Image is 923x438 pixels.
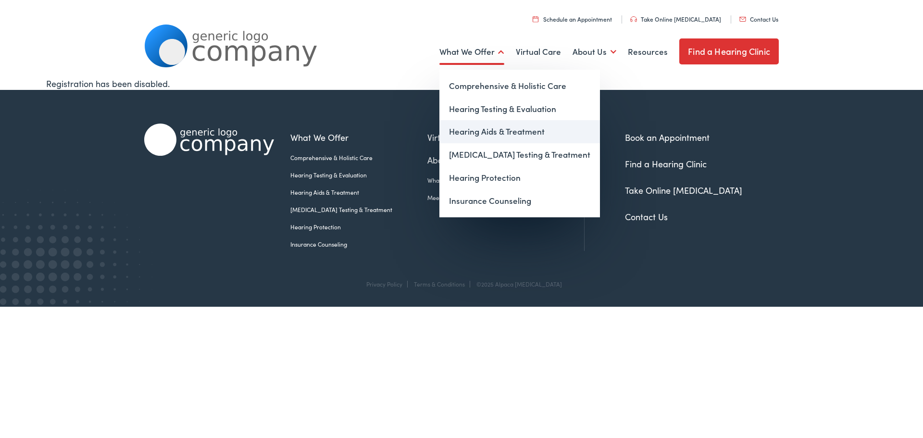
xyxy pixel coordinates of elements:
a: Contact Us [739,15,778,23]
a: Take Online [MEDICAL_DATA] [630,15,721,23]
a: Hearing Testing & Evaluation [290,171,427,179]
a: Take Online [MEDICAL_DATA] [625,184,742,196]
img: utility icon [630,16,637,22]
img: utility icon [739,17,746,22]
a: What We Offer [439,34,504,70]
a: Insurance Counseling [290,240,427,249]
a: Find a Hearing Clinic [679,38,779,64]
a: Contact Us [625,211,668,223]
a: Comprehensive & Holistic Care [439,75,600,98]
div: Registration has been disabled. [46,77,877,90]
a: Meet the Team [427,193,509,202]
a: [MEDICAL_DATA] Testing & Treatment [290,205,427,214]
a: Insurance Counseling [439,189,600,213]
img: Alpaca Audiology [144,124,274,156]
a: What We Offer [290,131,427,144]
a: Hearing Aids & Treatment [290,188,427,197]
a: Terms & Conditions [414,280,465,288]
a: About Us [427,153,509,166]
a: About Us [573,34,616,70]
a: Book an Appointment [625,131,710,143]
a: What We Believe [427,176,509,185]
a: Hearing Protection [290,223,427,231]
a: [MEDICAL_DATA] Testing & Treatment [439,143,600,166]
a: Virtual Care [427,131,509,144]
a: Comprehensive & Holistic Care [290,153,427,162]
a: Hearing Protection [439,166,600,189]
div: ©2025 Alpaca [MEDICAL_DATA] [472,281,562,288]
a: Find a Hearing Clinic [625,158,707,170]
a: Schedule an Appointment [533,15,612,23]
a: Resources [628,34,668,70]
img: utility icon [533,16,538,22]
a: Privacy Policy [366,280,402,288]
a: Hearing Aids & Treatment [439,120,600,143]
a: Virtual Care [516,34,561,70]
a: Hearing Testing & Evaluation [439,98,600,121]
